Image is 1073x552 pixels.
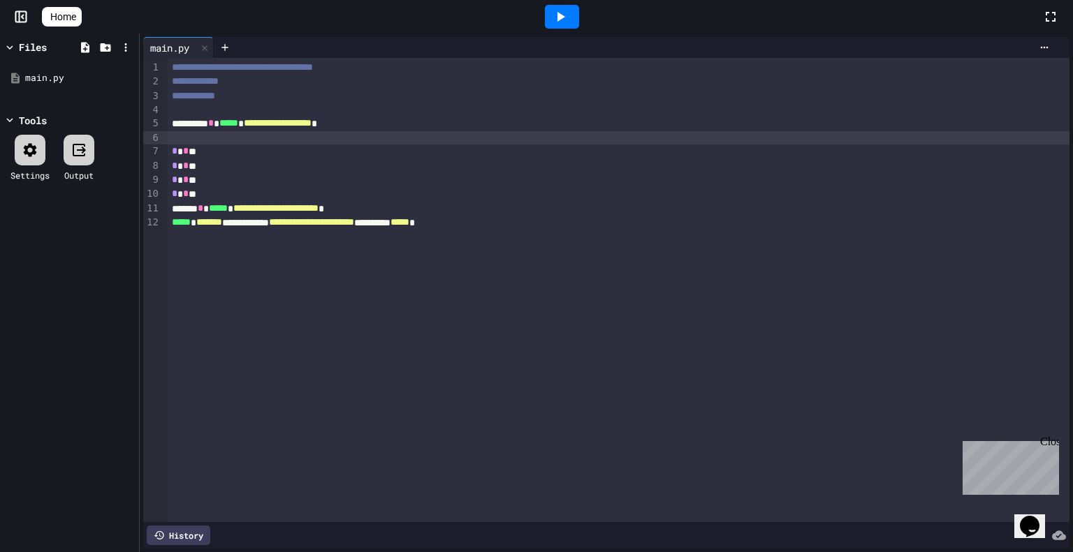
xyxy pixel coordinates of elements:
[143,144,161,158] div: 7
[143,117,161,130] div: 5
[143,89,161,103] div: 3
[143,187,161,201] div: 10
[143,103,161,117] div: 4
[147,525,210,545] div: History
[143,159,161,173] div: 8
[143,37,214,58] div: main.py
[957,435,1059,495] iframe: chat widget
[143,216,161,230] div: 12
[10,169,50,181] div: Settings
[143,173,161,187] div: 9
[143,202,161,216] div: 11
[64,169,94,181] div: Output
[143,40,196,55] div: main.py
[50,10,76,24] span: Home
[1014,496,1059,538] iframe: chat widget
[143,75,161,89] div: 2
[19,40,47,54] div: Files
[143,61,161,75] div: 1
[42,7,82,27] a: Home
[143,131,161,145] div: 6
[6,6,96,89] div: Chat with us now!Close
[25,71,134,85] div: main.py
[19,113,47,128] div: Tools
